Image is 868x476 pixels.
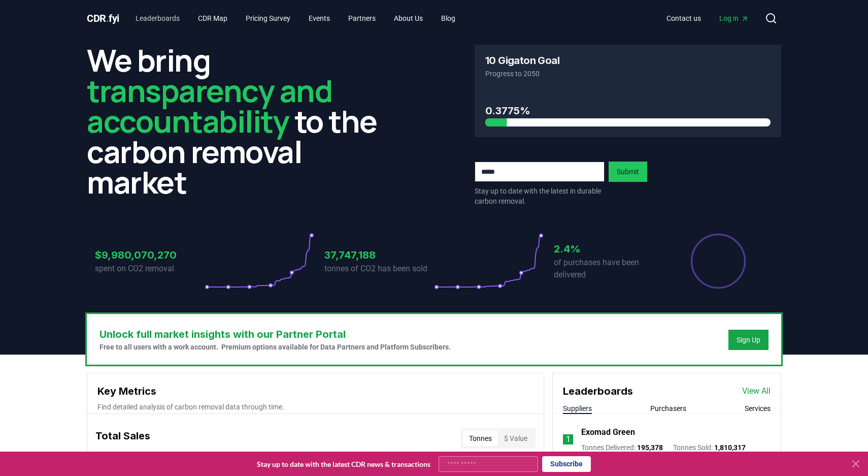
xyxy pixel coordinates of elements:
[95,263,205,275] p: spent on CO2 removal
[475,186,605,206] p: Stay up to date with the latest in durable carbon removal.
[714,443,746,452] span: 1,810,317
[433,9,463,27] a: Blog
[498,430,533,447] button: $ Value
[238,9,298,27] a: Pricing Survey
[711,9,757,27] a: Log in
[690,233,747,290] div: Percentage of sales delivered
[581,442,663,453] p: Tonnes Delivered :
[745,403,771,414] button: Services
[554,257,663,281] p: of purchases have been delivered
[566,433,571,446] p: 1
[658,9,757,27] nav: Main
[190,9,236,27] a: CDR Map
[609,162,647,182] button: Submit
[658,9,709,27] a: Contact us
[563,403,592,414] button: Suppliers
[87,45,393,197] h2: We bring to the carbon removal market
[463,430,498,447] button: Tonnes
[554,241,663,257] h3: 2.4%
[485,103,771,118] h3: 0.3775%
[386,9,431,27] a: About Us
[87,11,119,25] a: CDR.fyi
[87,70,332,142] span: transparency and accountability
[340,9,384,27] a: Partners
[719,13,749,23] span: Log in
[485,55,559,66] h3: 10 Gigaton Goal
[581,426,635,438] a: Exomad Green
[106,12,109,24] span: .
[728,330,769,350] button: Sign Up
[127,9,188,27] a: Leaderboards
[95,428,150,449] h3: Total Sales
[737,335,760,345] a: Sign Up
[324,263,434,275] p: tonnes of CO2 has been sold
[637,443,663,452] span: 195,378
[97,402,533,412] p: Find detailed analysis of carbon removal data through time.
[99,327,451,342] h3: Unlock full market insights with our Partner Portal
[485,69,771,79] p: Progress to 2050
[99,342,451,352] p: Free to all users with a work account. Premium options available for Data Partners and Platform S...
[87,12,119,24] span: CDR fyi
[127,9,463,27] nav: Main
[742,385,771,397] a: View All
[301,9,338,27] a: Events
[650,403,686,414] button: Purchasers
[563,384,633,399] h3: Leaderboards
[95,247,205,263] h3: $9,980,070,270
[324,247,434,263] h3: 37,747,188
[673,442,746,453] p: Tonnes Sold :
[97,384,533,399] h3: Key Metrics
